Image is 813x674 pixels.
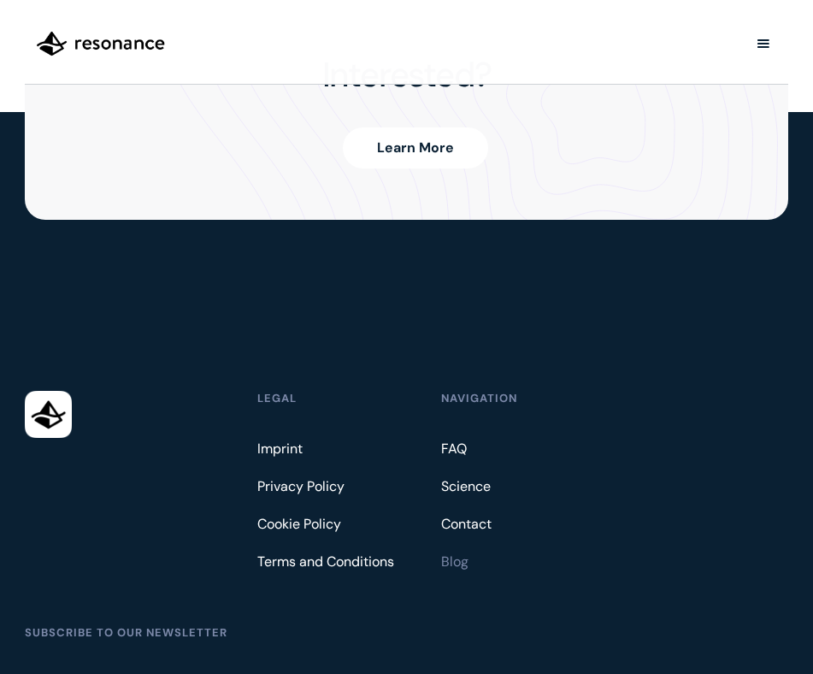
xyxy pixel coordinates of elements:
[25,17,177,70] a: home
[441,548,474,576] a: Blog
[441,435,472,463] a: FAQ
[343,127,488,168] a: Learn More
[441,473,496,500] a: Science
[257,435,308,463] a: Imprint
[257,473,350,500] a: Privacy Policy
[441,511,497,538] a: Contact
[257,391,297,406] div: Legal
[739,19,788,68] div: menu
[441,391,517,406] div: Navigation
[25,625,227,641] div: SUBSCRIBE TO OUR NEWSLETTER
[322,56,492,93] h2: Interested?
[257,511,346,538] a: Cookie Policy
[257,548,399,576] a: Terms and Conditions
